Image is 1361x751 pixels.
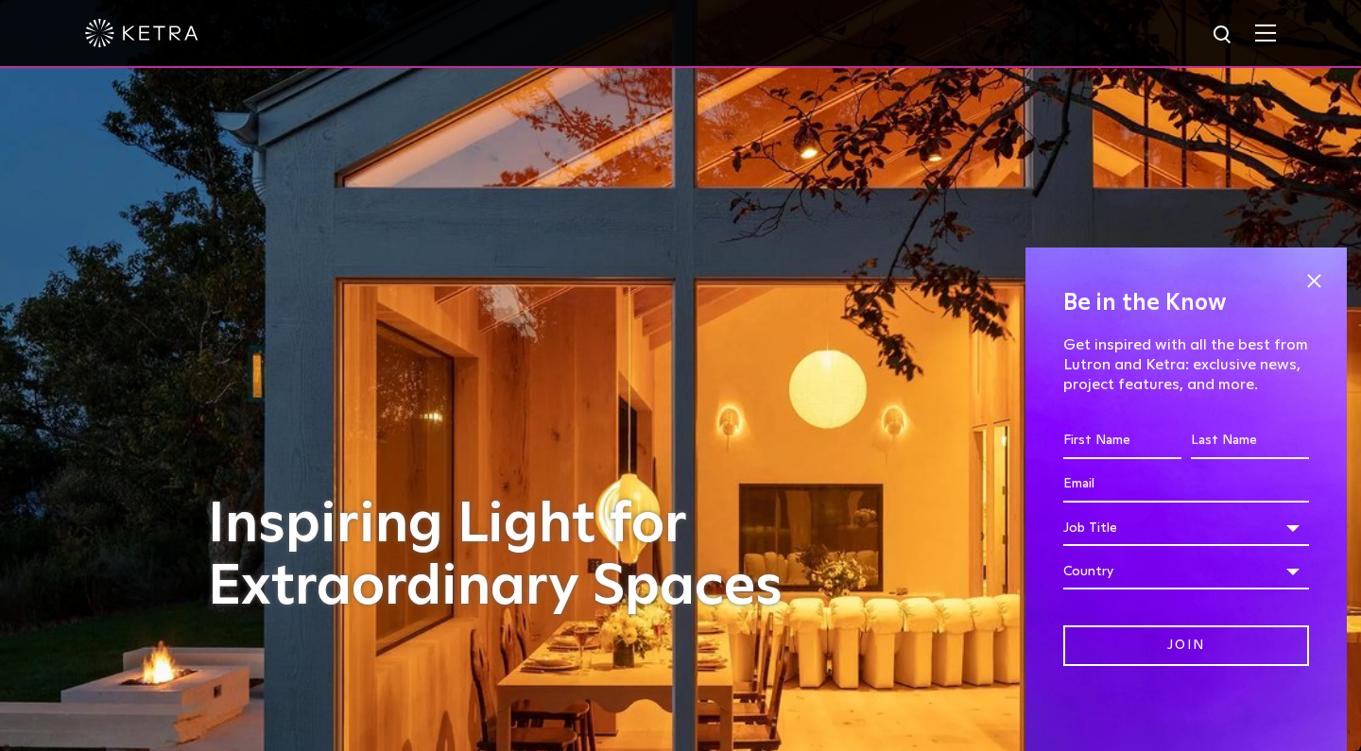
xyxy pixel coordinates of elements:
img: search icon [1212,24,1235,47]
img: ketra-logo-2019-white [85,19,198,47]
h1: Inspiring Light for Extraordinary Spaces [208,494,822,619]
img: Hamburger%20Nav.svg [1255,24,1276,42]
h4: Be in the Know [1063,285,1309,321]
input: Email [1063,467,1309,503]
div: Job Title [1063,510,1309,546]
div: Country [1063,554,1309,589]
p: Get inspired with all the best from Lutron and Ketra: exclusive news, project features, and more. [1063,335,1309,394]
input: Last Name [1191,423,1309,459]
input: First Name [1063,423,1181,459]
input: Join [1063,625,1309,666]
